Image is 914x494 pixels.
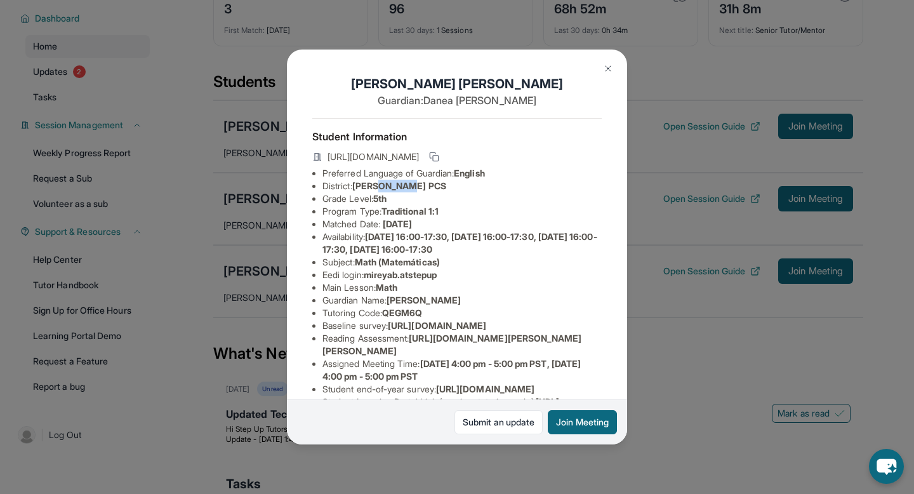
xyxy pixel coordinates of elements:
button: Copy link [427,149,442,164]
li: Program Type: [322,205,602,218]
span: [DATE] 4:00 pm - 5:00 pm PST, [DATE] 4:00 pm - 5:00 pm PST [322,358,581,382]
li: Grade Level: [322,192,602,205]
p: Guardian: Danea [PERSON_NAME] [312,93,602,108]
button: Join Meeting [548,410,617,434]
li: Availability: [322,230,602,256]
span: English [454,168,485,178]
button: chat-button [869,449,904,484]
span: [URL][DOMAIN_NAME] [436,384,534,394]
span: [PERSON_NAME] PCS [352,180,446,191]
span: [DATE] [383,218,412,229]
li: Preferred Language of Guardian: [322,167,602,180]
span: Traditional 1:1 [381,206,439,217]
span: [URL][DOMAIN_NAME][PERSON_NAME][PERSON_NAME] [322,333,582,356]
span: 5th [373,193,387,204]
span: [PERSON_NAME] [387,295,461,305]
li: Main Lesson : [322,281,602,294]
li: Baseline survey : [322,319,602,332]
li: Subject : [322,256,602,269]
h1: [PERSON_NAME] [PERSON_NAME] [312,75,602,93]
li: Assigned Meeting Time : [322,357,602,383]
li: Student end-of-year survey : [322,383,602,396]
a: Submit an update [454,410,543,434]
li: Matched Date: [322,218,602,230]
span: QEGM6Q [382,307,422,318]
li: Tutoring Code : [322,307,602,319]
img: Close Icon [603,63,613,74]
li: Guardian Name : [322,294,602,307]
li: Student Learning Portal Link (requires tutoring code) : [322,396,602,421]
span: mireyab.atstepup [364,269,437,280]
li: Reading Assessment : [322,332,602,357]
li: Eedi login : [322,269,602,281]
li: District: [322,180,602,192]
span: [URL][DOMAIN_NAME] [388,320,486,331]
span: [URL][DOMAIN_NAME] [328,150,419,163]
h4: Student Information [312,129,602,144]
span: Math [376,282,397,293]
span: [DATE] 16:00-17:30, [DATE] 16:00-17:30, [DATE] 16:00-17:30, [DATE] 16:00-17:30 [322,231,597,255]
span: Math (Matemáticas) [355,257,440,267]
